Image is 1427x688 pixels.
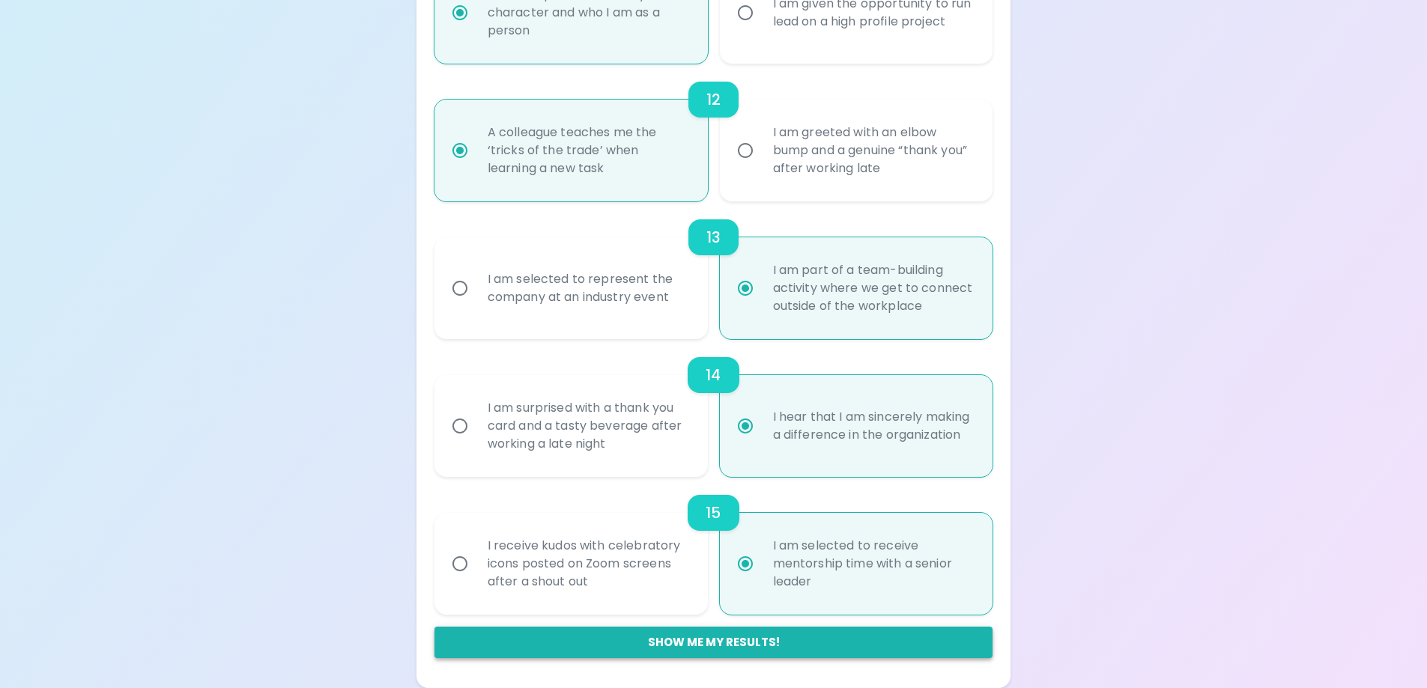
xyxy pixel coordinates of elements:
[761,106,985,195] div: I am greeted with an elbow bump and a genuine “thank you” after working late
[706,88,721,112] h6: 12
[434,201,993,339] div: choice-group-check
[476,381,700,471] div: I am surprised with a thank you card and a tasty beverage after working a late night
[476,106,700,195] div: A colleague teaches me the ‘tricks of the trade’ when learning a new task
[476,252,700,324] div: I am selected to represent the company at an industry event
[434,64,993,201] div: choice-group-check
[476,519,700,609] div: I receive kudos with celebratory icons posted on Zoom screens after a shout out
[434,627,993,658] button: Show me my results!
[706,501,721,525] h6: 15
[706,363,721,387] h6: 14
[761,390,985,462] div: I hear that I am sincerely making a difference in the organization
[761,243,985,333] div: I am part of a team-building activity where we get to connect outside of the workplace
[761,519,985,609] div: I am selected to receive mentorship time with a senior leader
[434,339,993,477] div: choice-group-check
[706,225,721,249] h6: 13
[434,477,993,615] div: choice-group-check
